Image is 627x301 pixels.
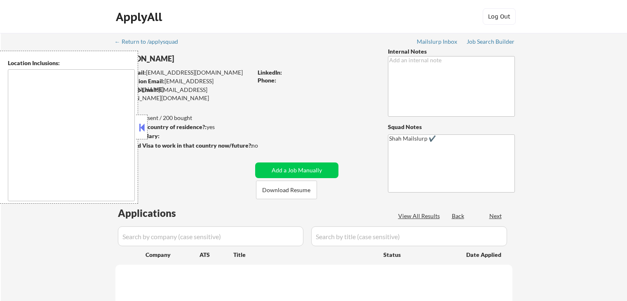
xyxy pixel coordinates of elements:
strong: LinkedIn: [258,69,282,76]
a: ← Return to /applysquad [115,38,186,47]
div: Location Inclusions: [8,59,135,67]
button: Download Resume [256,181,317,199]
button: Log Out [483,8,516,25]
strong: Phone: [258,77,276,84]
div: Title [233,251,376,259]
button: Add a Job Manually [255,162,338,178]
div: [EMAIL_ADDRESS][PERSON_NAME][DOMAIN_NAME] [115,86,252,102]
div: Next [489,212,503,220]
div: yes [115,123,250,131]
div: [EMAIL_ADDRESS][DOMAIN_NAME] [116,68,252,77]
div: ← Return to /applysquad [115,39,186,45]
div: 135 sent / 200 bought [115,114,252,122]
div: Applications [118,208,200,218]
div: Job Search Builder [467,39,515,45]
div: no [251,141,275,150]
div: View All Results [398,212,442,220]
div: Internal Notes [388,47,515,56]
div: Mailslurp Inbox [417,39,458,45]
div: [EMAIL_ADDRESS][DOMAIN_NAME] [116,77,252,93]
div: ATS [200,251,233,259]
div: Company [146,251,200,259]
a: Mailslurp Inbox [417,38,458,47]
div: Squad Notes [388,123,515,131]
div: ApplyAll [116,10,164,24]
input: Search by company (case sensitive) [118,226,303,246]
div: Back [452,212,465,220]
strong: Will need Visa to work in that country now/future?: [115,142,253,149]
div: Status [383,247,454,262]
div: Date Applied [466,251,503,259]
strong: Can work in country of residence?: [115,123,207,130]
input: Search by title (case sensitive) [311,226,507,246]
div: [PERSON_NAME] [115,54,285,64]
